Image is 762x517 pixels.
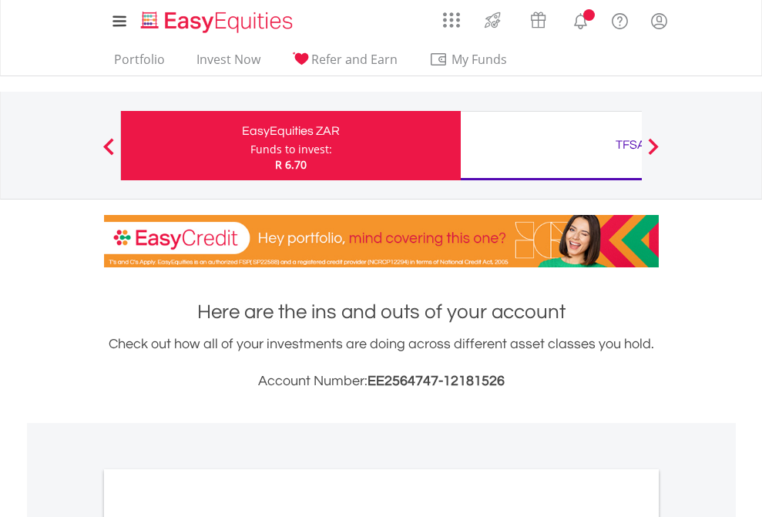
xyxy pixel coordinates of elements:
a: Notifications [561,4,600,35]
a: Refer and Earn [286,52,404,76]
a: Home page [135,4,299,35]
h3: Account Number: [104,371,659,392]
a: Portfolio [108,52,171,76]
a: FAQ's and Support [600,4,639,35]
span: Refer and Earn [311,51,398,68]
img: EasyEquities_Logo.png [138,9,299,35]
img: thrive-v2.svg [480,8,505,32]
div: EasyEquities ZAR [130,120,451,142]
div: Check out how all of your investments are doing across different asset classes you hold. [104,334,659,392]
img: EasyCredit Promotion Banner [104,215,659,267]
div: Funds to invest: [250,142,332,157]
img: grid-menu-icon.svg [443,12,460,29]
span: My Funds [429,49,530,69]
a: AppsGrid [433,4,470,29]
a: Vouchers [515,4,561,32]
button: Previous [93,146,124,161]
img: vouchers-v2.svg [525,8,551,32]
span: R 6.70 [275,157,307,172]
h1: Here are the ins and outs of your account [104,298,659,326]
a: My Profile [639,4,679,38]
span: EE2564747-12181526 [368,374,505,388]
a: Invest Now [190,52,267,76]
button: Next [638,146,669,161]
